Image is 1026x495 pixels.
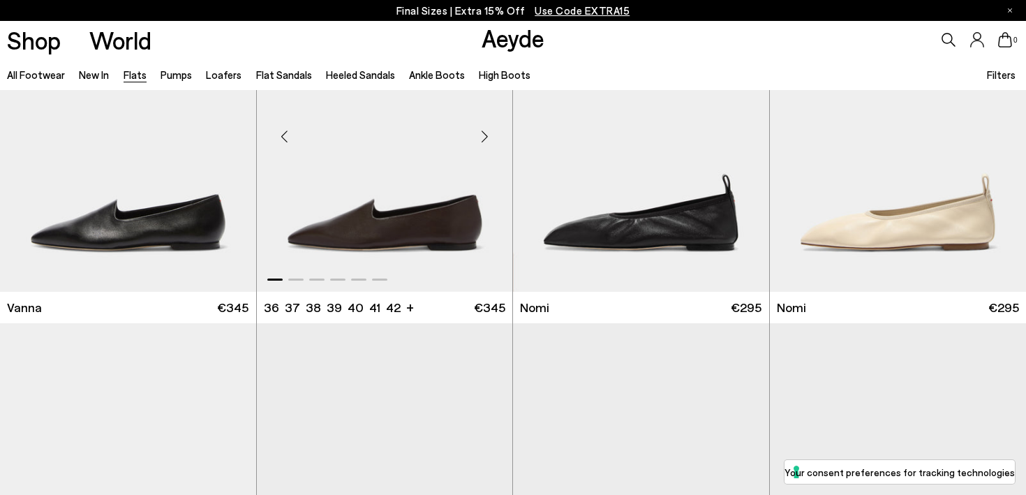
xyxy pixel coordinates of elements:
span: Nomi [777,299,806,316]
span: €345 [474,299,505,316]
a: Pumps [161,68,192,81]
a: Ankle Boots [409,68,465,81]
span: Navigate to /collections/ss25-final-sizes [535,4,630,17]
div: Next slide [463,115,505,157]
span: €345 [217,299,248,316]
li: 38 [306,299,321,316]
li: 41 [369,299,380,316]
a: Shop [7,28,61,52]
li: 37 [285,299,300,316]
a: Loafers [206,68,241,81]
li: 40 [348,299,364,316]
a: Flat Sandals [256,68,312,81]
a: Nomi €295 [513,292,769,323]
li: + [406,297,414,316]
a: All Footwear [7,68,65,81]
a: Flats [124,68,147,81]
span: €295 [988,299,1019,316]
span: Nomi [520,299,549,316]
span: Vanna [7,299,42,316]
a: Heeled Sandals [326,68,395,81]
li: 42 [386,299,401,316]
a: New In [79,68,109,81]
ul: variant [264,299,396,316]
p: Final Sizes | Extra 15% Off [396,2,630,20]
li: 39 [327,299,342,316]
a: World [89,28,151,52]
span: Filters [987,68,1016,81]
a: High Boots [479,68,530,81]
label: Your consent preferences for tracking technologies [785,465,1015,480]
span: 0 [1012,36,1019,44]
a: 36 37 38 39 40 41 42 + €345 [257,292,513,323]
div: Previous slide [264,115,306,157]
a: 0 [998,32,1012,47]
button: Your consent preferences for tracking technologies [785,460,1015,484]
a: Aeyde [482,23,544,52]
span: €295 [731,299,761,316]
li: 36 [264,299,279,316]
